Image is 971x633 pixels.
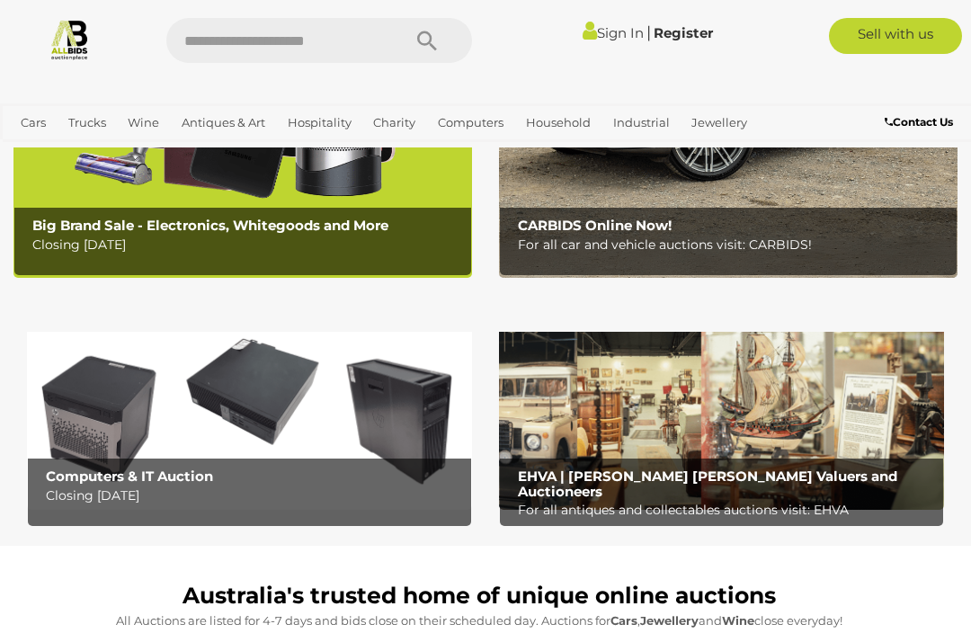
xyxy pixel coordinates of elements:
[829,18,963,54] a: Sell with us
[606,108,677,138] a: Industrial
[129,138,271,167] a: [GEOGRAPHIC_DATA]
[27,314,472,510] a: Computers & IT Auction Computers & IT Auction Closing [DATE]
[518,217,672,234] b: CARBIDS Online Now!
[518,499,935,522] p: For all antiques and collectables auctions visit: EHVA
[120,108,166,138] a: Wine
[46,468,213,485] b: Computers & IT Auction
[722,613,754,628] strong: Wine
[382,18,472,63] button: Search
[49,18,91,60] img: Allbids.com.au
[518,468,897,500] b: EHVA | [PERSON_NAME] [PERSON_NAME] Valuers and Auctioneers
[281,108,359,138] a: Hospitality
[174,108,272,138] a: Antiques & Art
[22,611,935,631] p: All Auctions are listed for 4-7 days and bids close on their scheduled day. Auctions for , and cl...
[13,138,62,167] a: Office
[32,234,462,256] p: Closing [DATE]
[519,108,598,138] a: Household
[518,234,948,256] p: For all car and vehicle auctions visit: CARBIDS!
[46,485,463,507] p: Closing [DATE]
[684,108,754,138] a: Jewellery
[610,613,637,628] strong: Cars
[32,217,388,234] b: Big Brand Sale - Electronics, Whitegoods and More
[646,22,651,42] span: |
[885,112,958,132] a: Contact Us
[70,138,121,167] a: Sports
[431,108,511,138] a: Computers
[499,314,944,510] img: EHVA | Evans Hastings Valuers and Auctioneers
[13,108,53,138] a: Cars
[61,108,113,138] a: Trucks
[366,108,423,138] a: Charity
[499,314,944,510] a: EHVA | Evans Hastings Valuers and Auctioneers EHVA | [PERSON_NAME] [PERSON_NAME] Valuers and Auct...
[640,613,699,628] strong: Jewellery
[885,115,953,129] b: Contact Us
[583,24,644,41] a: Sign In
[654,24,713,41] a: Register
[27,314,472,510] img: Computers & IT Auction
[22,584,935,609] h1: Australia's trusted home of unique online auctions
